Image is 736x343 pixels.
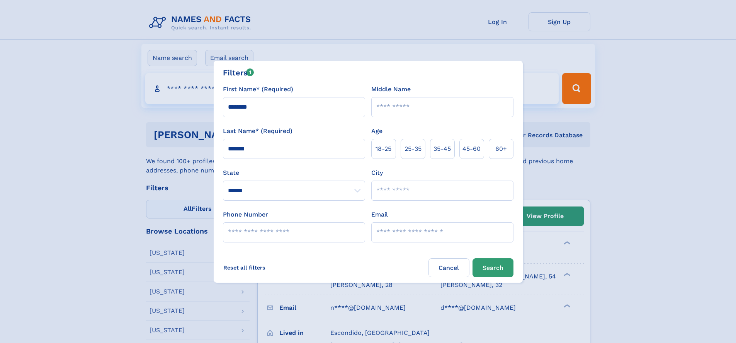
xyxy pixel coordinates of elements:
label: Last Name* (Required) [223,126,292,136]
label: Age [371,126,382,136]
label: Reset all filters [218,258,270,277]
label: Cancel [428,258,469,277]
label: Middle Name [371,85,411,94]
label: City [371,168,383,177]
span: 45‑60 [462,144,481,154]
span: 25‑35 [405,144,422,154]
label: First Name* (Required) [223,85,293,94]
div: Filters [223,67,254,78]
label: Email [371,210,388,219]
span: 60+ [495,144,507,154]
label: State [223,168,365,177]
span: 35‑45 [433,144,451,154]
label: Phone Number [223,210,268,219]
button: Search [473,258,513,277]
span: 18‑25 [376,144,391,154]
